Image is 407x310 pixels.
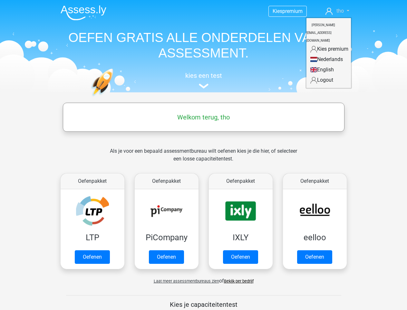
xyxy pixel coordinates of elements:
[306,54,351,65] a: Nederlands
[55,72,352,79] h5: kies een test
[75,250,110,264] a: Oefenen
[61,5,106,20] img: Assessly
[91,68,138,127] img: oefenen
[199,84,208,88] img: assessment
[105,147,302,170] div: Als je voor een bepaald assessmentbureau wilt oefenen kies je die hier, of selecteer een losse ca...
[306,44,351,54] a: Kies premium
[55,272,352,285] div: of
[306,65,351,75] a: English
[336,8,344,14] span: tho
[273,8,282,14] span: Kies
[306,18,335,47] small: [PERSON_NAME][EMAIL_ADDRESS][DOMAIN_NAME]
[55,30,352,61] h1: OEFEN GRATIS ALLE ONDERDELEN VAN JE ASSESSMENT.
[154,279,219,284] span: Laat meer assessmentbureaus zien
[269,7,306,15] a: Kiespremium
[149,250,184,264] a: Oefenen
[66,113,341,121] h5: Welkom terug, tho
[223,250,258,264] a: Oefenen
[323,7,352,15] a: tho
[282,8,303,14] span: premium
[55,72,352,89] a: kies een test
[297,250,332,264] a: Oefenen
[224,279,254,284] a: Bekijk per bedrijf
[305,17,352,89] div: tho
[66,301,341,308] h5: Kies je capaciteitentest
[306,75,351,85] a: Logout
